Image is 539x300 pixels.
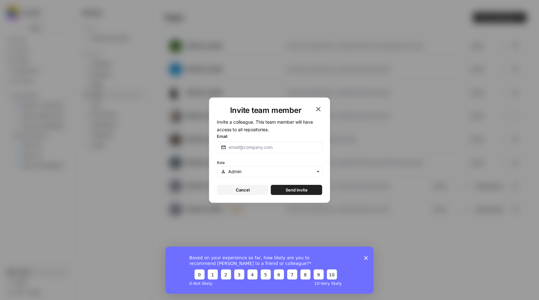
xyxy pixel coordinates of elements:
span: Send invite [286,187,308,193]
span: Cancel [236,187,250,193]
iframe: Survey from AirOps [165,247,374,294]
input: Admin [228,168,318,175]
button: Send invite [271,185,322,195]
button: Cancel [217,185,268,195]
h1: Invite team member [217,105,315,115]
input: email@company.com [229,144,318,150]
span: Role [217,160,225,165]
label: Email [217,133,322,139]
span: Invite a colleague. This team member will have access to all repositories. [217,119,313,132]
